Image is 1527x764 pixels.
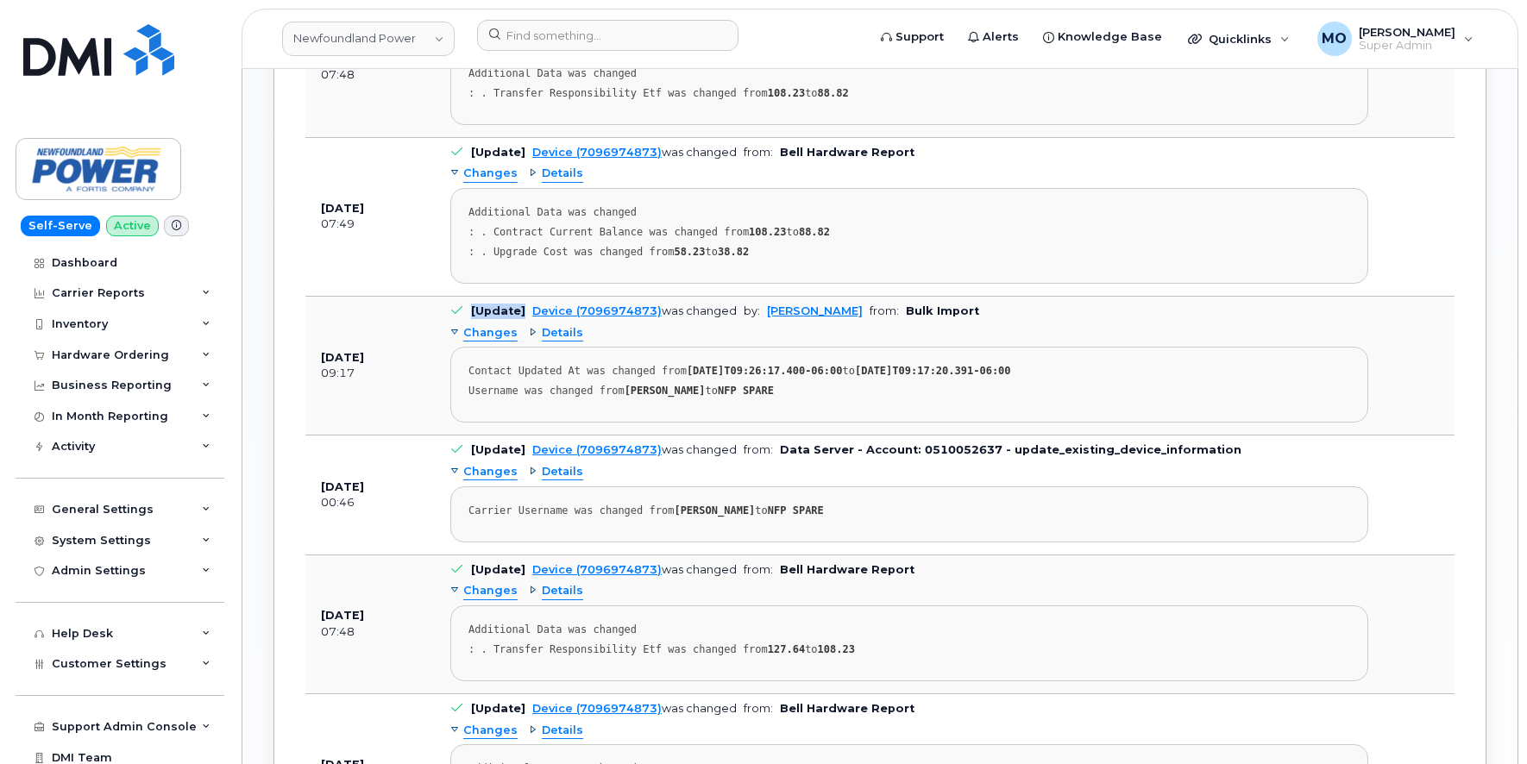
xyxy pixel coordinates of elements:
[471,563,525,576] b: [Update]
[768,643,805,655] strong: 127.64
[532,443,737,456] div: was changed
[744,304,760,317] span: by:
[674,504,755,517] strong: [PERSON_NAME]
[855,365,1011,377] strong: [DATE]T09:17:20.391-06:00
[956,20,1031,54] a: Alerts
[468,246,1350,259] div: : . Upgrade Cost was changed from to
[744,443,773,456] span: from:
[468,365,1350,378] div: Contact Updated At was changed from to
[463,583,518,599] span: Changes
[532,702,737,715] div: was changed
[749,226,786,238] strong: 108.23
[321,216,419,232] div: 07:49
[718,246,749,258] strong: 38.82
[321,67,419,83] div: 07:48
[532,563,662,576] a: Device (7096974873)
[799,226,830,238] strong: 88.82
[744,563,773,576] span: from:
[532,702,662,715] a: Device (7096974873)
[477,20,738,51] input: Find something...
[321,366,419,381] div: 09:17
[321,351,364,364] b: [DATE]
[687,365,843,377] strong: [DATE]T09:26:17.400-06:00
[468,226,1350,239] div: : . Contract Current Balance was changed from to
[744,702,773,715] span: from:
[463,464,518,480] span: Changes
[674,246,705,258] strong: 58.23
[895,28,944,46] span: Support
[282,22,455,56] a: Newfoundland Power
[463,166,518,182] span: Changes
[1359,39,1455,53] span: Super Admin
[321,609,364,622] b: [DATE]
[718,385,774,397] strong: NFP SPARE
[780,146,914,159] b: Bell Hardware Report
[869,20,956,54] a: Support
[463,723,518,739] span: Changes
[532,304,662,317] a: Device (7096974873)
[542,166,583,182] span: Details
[471,304,525,317] b: [Update]
[1359,25,1455,39] span: [PERSON_NAME]
[532,146,662,159] a: Device (7096974873)
[768,504,824,517] strong: NFP SPARE
[542,325,583,341] span: Details
[1305,22,1486,56] div: Muhammad Omer
[468,623,1350,636] div: Additional Data was changed
[321,495,419,510] div: 00:46
[468,67,1350,80] div: Additional Data was changed
[542,723,583,739] span: Details
[471,146,525,159] b: [Update]
[1058,28,1162,46] span: Knowledge Base
[532,443,662,456] a: Device (7096974873)
[471,702,525,715] b: [Update]
[321,480,364,493] b: [DATE]
[468,385,1350,398] div: Username was changed from to
[468,643,1350,656] div: : . Transfer Responsibility Etf was changed from to
[906,304,979,317] b: Bulk Import
[1031,20,1174,54] a: Knowledge Base
[532,146,737,159] div: was changed
[532,563,737,576] div: was changed
[321,202,364,215] b: [DATE]
[1176,22,1302,56] div: Quicklinks
[471,443,525,456] b: [Update]
[767,304,863,317] a: [PERSON_NAME]
[780,563,914,576] b: Bell Hardware Report
[768,87,805,99] strong: 108.23
[780,702,914,715] b: Bell Hardware Report
[542,464,583,480] span: Details
[780,443,1241,456] b: Data Server - Account: 0510052637 - update_existing_device_information
[744,146,773,159] span: from:
[1209,32,1272,46] span: Quicklinks
[818,643,855,655] strong: 108.23
[468,87,1350,100] div: : . Transfer Responsibility Etf was changed from to
[468,504,1350,517] div: Carrier Username was changed from to
[321,624,419,640] div: 07:48
[463,325,518,341] span: Changes
[532,304,737,317] div: was changed
[468,206,1350,219] div: Additional Data was changed
[818,87,849,99] strong: 88.82
[870,304,899,317] span: from:
[625,385,706,397] strong: [PERSON_NAME]
[1322,28,1347,49] span: MO
[983,28,1019,46] span: Alerts
[542,583,583,599] span: Details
